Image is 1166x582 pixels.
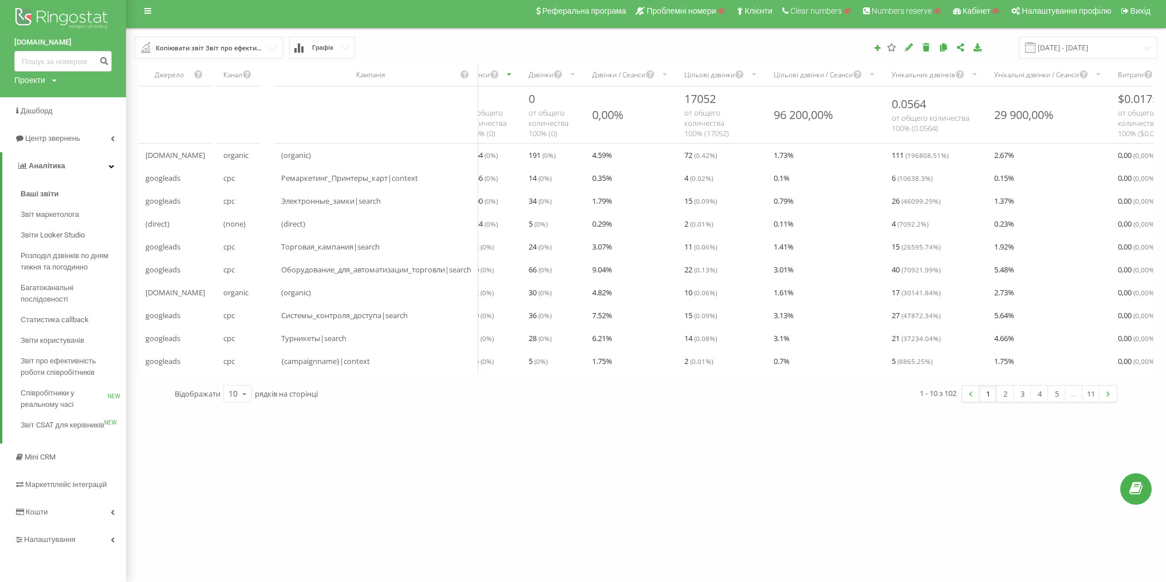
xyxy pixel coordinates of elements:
[223,194,235,208] span: cpc
[281,217,305,231] span: (direct)
[467,354,494,368] span: 285
[467,194,498,208] span: 1900
[684,263,717,276] span: 22
[25,134,80,142] span: Центр звернень
[542,6,627,15] span: Реферальна програма
[14,74,45,86] div: Проекти
[175,389,220,399] span: Відображати
[592,171,612,185] span: 0.35 %
[694,288,717,297] span: ( 0.06 %)
[690,173,713,183] span: ( 0.02 %)
[281,331,346,345] span: Турникеты|search
[897,357,932,366] span: ( 8865.25 %)
[1133,311,1156,320] span: ( 0,00 %)
[480,288,494,297] span: ( 0 %)
[25,480,107,489] span: Маркетплейс інтеграцій
[774,107,833,122] div: 96 200,00%
[1118,263,1156,276] span: 0,00
[592,194,612,208] span: 1.79 %
[281,70,460,80] div: Кампанія
[774,240,794,254] span: 1.41 %
[901,288,940,297] span: ( 30141.84 %)
[21,209,79,220] span: Звіт маркетолога
[694,265,717,274] span: ( 0.13 %)
[963,6,991,15] span: Кабінет
[892,217,928,231] span: 4
[281,354,370,368] span: {campaignname}|context
[901,242,940,251] span: ( 26595.74 %)
[145,171,180,185] span: googleads
[694,311,717,320] span: ( 0.09 %)
[684,331,717,345] span: 14
[904,43,914,51] i: Редагувати звіт
[774,148,794,162] span: 1.73 %
[892,113,970,133] span: от общего количества 100% ( 0.0564 )
[994,107,1054,122] div: 29 900,00%
[223,286,249,299] span: organic
[145,217,170,231] span: (direct)
[281,308,408,322] span: Системы_контроля_доступа|search
[694,196,717,205] span: ( 0.09 %)
[467,286,494,299] span: 622
[480,242,494,251] span: ( 0 %)
[1118,148,1156,162] span: 0,00
[684,286,717,299] span: 10
[538,288,552,297] span: ( 0 %)
[145,194,180,208] span: googleads
[892,263,940,276] span: 40
[255,389,318,399] span: рядків на сторінці
[467,331,494,345] span: 451
[905,151,948,160] span: ( 196808.51 %)
[467,70,490,80] div: Сеанси
[1133,196,1156,205] span: ( 0,00 %)
[592,70,645,80] div: Дзвінки / Сеанси
[1130,6,1151,15] span: Вихід
[901,334,940,343] span: ( 37234.04 %)
[694,242,717,251] span: ( 0.06 %)
[744,6,773,15] span: Клієнти
[529,91,535,106] span: 0
[21,351,126,383] a: Звіт про ефективність роботи співробітників
[484,173,498,183] span: ( 0 %)
[21,419,104,431] span: Звіт CSAT для керівників
[223,240,235,254] span: cpc
[467,171,498,185] span: 3956
[281,171,418,185] span: Ремаркетинг_Принтеры_карт|context
[592,240,612,254] span: 3.07 %
[901,265,940,274] span: ( 70921.99 %)
[145,263,180,276] span: googleads
[892,148,948,162] span: 111
[684,217,713,231] span: 2
[994,240,1014,254] span: 1.92 %
[892,96,926,112] span: 0.0564
[1065,386,1082,402] div: …
[690,357,713,366] span: ( 0.01 %)
[774,308,794,322] span: 3.13 %
[1118,217,1156,231] span: 0,00
[223,70,242,80] div: Канал
[694,334,717,343] span: ( 0.08 %)
[897,219,928,228] span: ( 7092.2 %)
[145,286,205,299] span: [DOMAIN_NAME]
[892,194,940,208] span: 26
[774,217,794,231] span: 0.11 %
[873,44,881,51] i: Створити звіт
[920,387,956,399] div: 1 - 10 з 102
[892,240,940,254] span: 15
[1133,265,1156,274] span: ( 0,00 %)
[994,217,1014,231] span: 0.23 %
[484,151,498,160] span: ( 0 %)
[281,240,380,254] span: Торговая_кампания|search
[139,63,1153,373] div: scrollable content
[1118,331,1156,345] span: 0,00
[973,43,983,51] i: Завантажити звіт
[956,43,966,51] i: Поділитися налаштуваннями звіту
[684,171,713,185] span: 4
[25,453,56,461] span: Mini CRM
[892,286,940,299] span: 17
[529,217,547,231] span: 5
[21,225,126,246] a: Звіти Looker Studio
[897,173,932,183] span: ( 10638.3 %)
[1133,288,1156,297] span: ( 0,00 %)
[529,331,552,345] span: 28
